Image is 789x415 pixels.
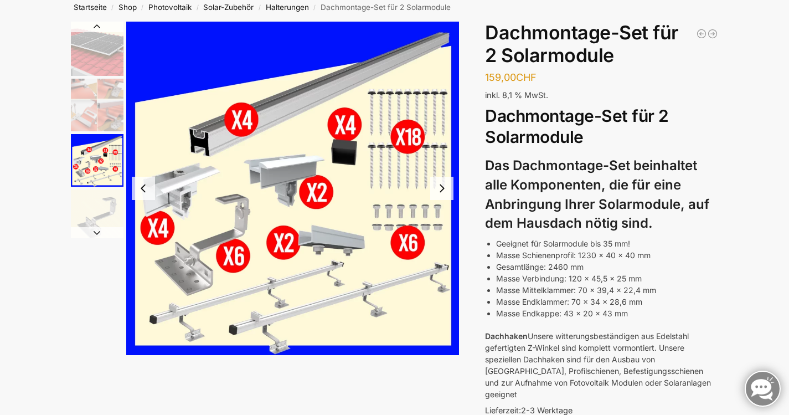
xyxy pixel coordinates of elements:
li: Masse Mittelklammer: 70 x 39,4 x 22,4 mm [496,284,718,296]
a: Solar-Zubehör [203,3,254,12]
span: 2-3 Werktage [521,406,573,415]
img: Inhalt Solarpaneele Ziegeldach [126,22,460,355]
p: Unsere witterungsbeständigen aus Edelstahl gefertigten Z-Winkel sind komplett vormontiert. Unsere... [485,330,718,400]
a: Shop [118,3,137,12]
li: Gesamtlänge: 2460 mm [496,261,718,273]
a: Halterung für 1 Photovoltaik Modul verstellbar Schwarz [696,28,707,39]
bdi: 159,00 [485,71,537,83]
span: / [309,3,321,12]
img: Solarpaneele Ziegeldach [71,79,123,131]
span: CHF [516,71,537,83]
li: 4 / 5 [68,188,123,243]
img: Halterung Solarpaneele Ziegeldach [71,22,123,76]
span: / [137,3,148,12]
a: Photovoltaik Solarpanel Halterung Trapezblechdach Befestigung [707,28,718,39]
button: Previous slide [132,177,155,200]
h3: Das Dachmontage-Set beinhaltet alle Komponenten, die für eine Anbringung Ihrer Solarmodule, auf d... [485,156,718,233]
li: 3 / 5 [68,132,123,188]
img: Inhalt Solarpaneele Ziegeldach [71,134,123,187]
button: Next slide [71,227,123,238]
a: Startseite [74,3,107,12]
li: Masse Endklammer: 70 x 34 x 28,6 mm [496,296,718,308]
li: Masse Endkappe: 43 x 20 x 43 mm [496,308,718,319]
h1: Dachmontage-Set für 2 Solarmodule [485,22,718,67]
button: Next slide [430,177,453,200]
strong: Dachhaken [485,331,528,341]
span: / [192,3,203,12]
span: / [254,3,265,12]
li: Masse Verbindung: 120 x 45,5 x 25 mm [496,273,718,284]
a: Halterungen [266,3,309,12]
button: Previous slide [71,21,123,32]
a: Photovoltaik [148,3,192,12]
li: Masse Schienenprofil: 1230 x 40 x 40 mm [496,249,718,261]
span: / [107,3,118,12]
li: Geeignet für Solarmodule bis 35 mm! [496,238,718,249]
span: inkl. 8,1 % MwSt. [485,90,548,100]
span: Lieferzeit: [485,406,573,415]
img: Dachhacken Solarmodule [71,189,123,242]
li: 3 / 5 [126,22,460,355]
li: 1 / 5 [68,22,123,77]
li: 2 / 5 [68,77,123,132]
strong: Dachmontage-Set für 2 Solarmodule [485,106,669,147]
